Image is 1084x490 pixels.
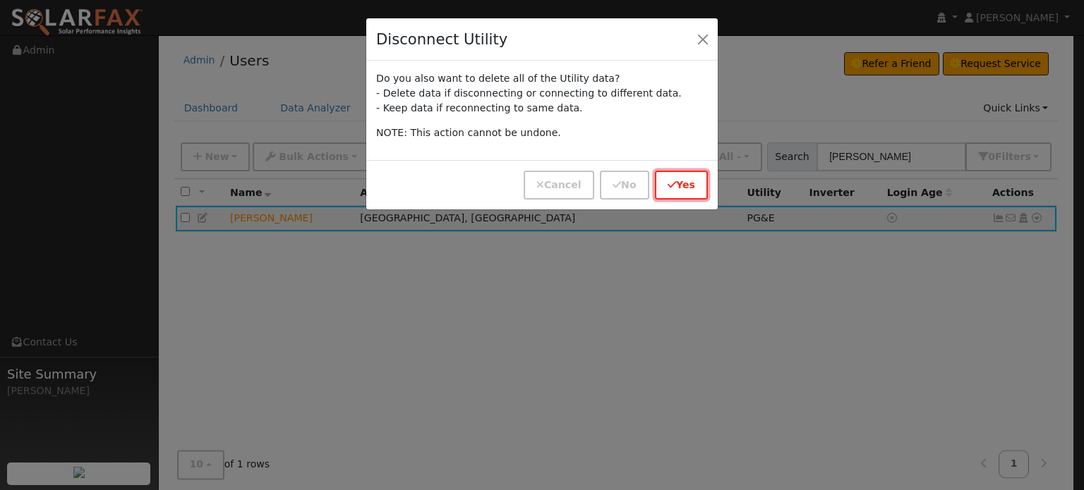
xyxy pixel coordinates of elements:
button: Cancel [524,171,594,200]
p: NOTE: This action cannot be undone. [376,125,708,140]
p: Do you also want to delete all of the Utility data? - Delete data if disconnecting or connecting ... [376,71,708,116]
button: Yes [655,171,708,200]
button: No [600,171,649,200]
h4: Disconnect Utility [376,28,507,51]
